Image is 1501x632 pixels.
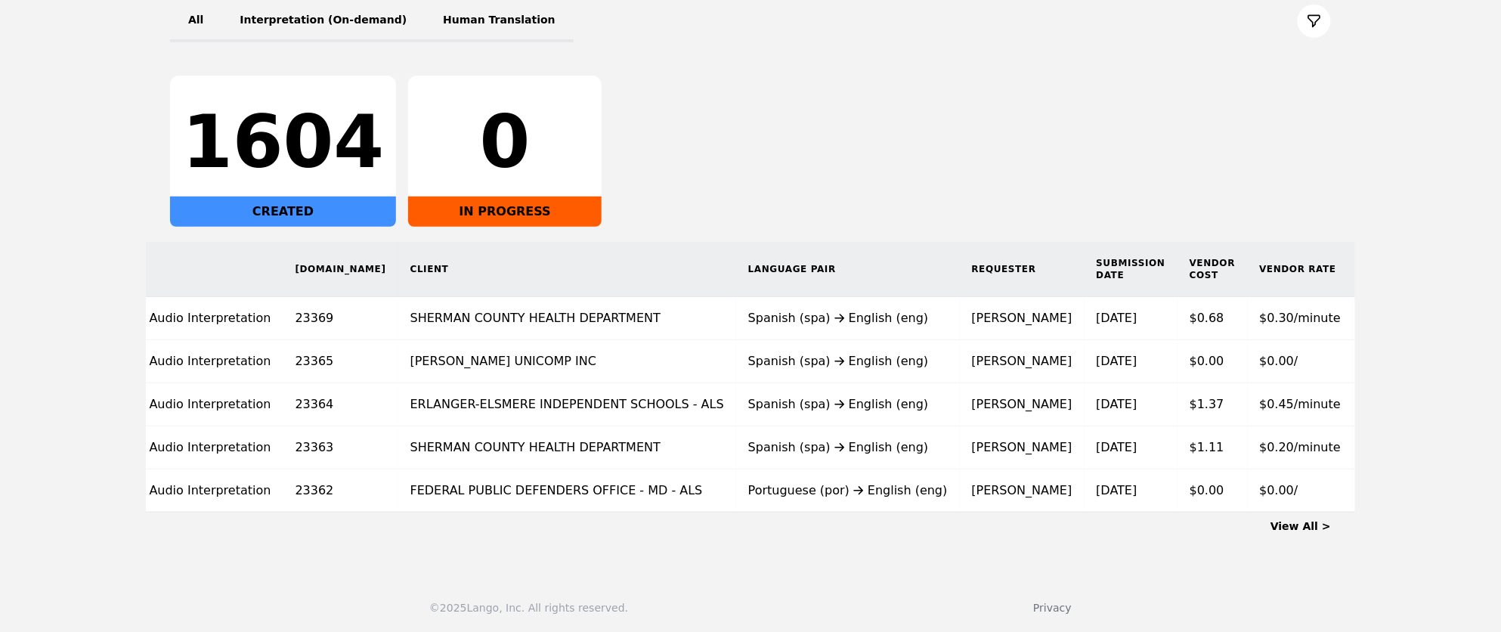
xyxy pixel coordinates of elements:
th: Type [60,242,283,297]
time: [DATE] [1097,397,1137,411]
th: Status [1353,242,1467,297]
td: $1.11 [1178,426,1248,469]
td: [PERSON_NAME] [960,426,1085,469]
time: [DATE] [1097,311,1137,325]
td: SHERMAN COUNTY HEALTH DEPARTMENT [398,426,736,469]
div: Spanish (spa) English (eng) [748,438,948,457]
div: Spanish (spa) English (eng) [748,395,948,414]
td: $0.00 [1178,340,1248,383]
td: On-Demand Audio Interpretation [60,340,283,383]
div: CREATED [170,197,396,227]
td: On-Demand Audio Interpretation [60,297,283,340]
th: Language Pair [736,242,960,297]
td: On-Demand Audio Interpretation [60,426,283,469]
td: On-Demand Audio Interpretation [60,383,283,426]
span: $0.20/minute [1260,440,1342,454]
th: Vendor Rate [1248,242,1354,297]
td: [PERSON_NAME] UNICOMP INC [398,340,736,383]
div: 0 [420,106,590,178]
div: Spanish (spa) English (eng) [748,309,948,327]
td: 23363 [283,426,398,469]
div: 1604 [182,106,384,178]
th: Submission Date [1085,242,1178,297]
span: $0.00/ [1260,483,1298,497]
th: Requester [960,242,1085,297]
td: ERLANGER-ELSMERE INDEPENDENT SCHOOLS - ALS [398,383,736,426]
div: Spanish (spa) English (eng) [748,352,948,370]
td: $0.00 [1178,469,1248,513]
td: 23362 [283,469,398,513]
td: $0.68 [1178,297,1248,340]
a: Privacy [1033,602,1072,614]
td: FEDERAL PUBLIC DEFENDERS OFFICE - MD - ALS [398,469,736,513]
td: [PERSON_NAME] [960,469,1085,513]
th: [DOMAIN_NAME] [283,242,398,297]
div: Portuguese (por) English (eng) [748,482,948,500]
th: Client [398,242,736,297]
span: $0.30/minute [1260,311,1342,325]
td: [PERSON_NAME] [960,340,1085,383]
td: SHERMAN COUNTY HEALTH DEPARTMENT [398,297,736,340]
span: $0.45/minute [1260,397,1342,411]
td: [PERSON_NAME] [960,297,1085,340]
span: $0.00/ [1260,354,1298,368]
div: IN PROGRESS [408,197,602,227]
time: [DATE] [1097,440,1137,454]
div: © 2025 Lango, Inc. All rights reserved. [429,600,628,615]
time: [DATE] [1097,483,1137,497]
button: Filter [1298,5,1331,38]
td: $1.37 [1178,383,1248,426]
td: 23364 [283,383,398,426]
a: View All > [1270,520,1331,532]
td: [PERSON_NAME] [960,383,1085,426]
td: On-Demand Audio Interpretation [60,469,283,513]
time: [DATE] [1097,354,1137,368]
th: Vendor Cost [1178,242,1248,297]
td: 23369 [283,297,398,340]
td: 23365 [283,340,398,383]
